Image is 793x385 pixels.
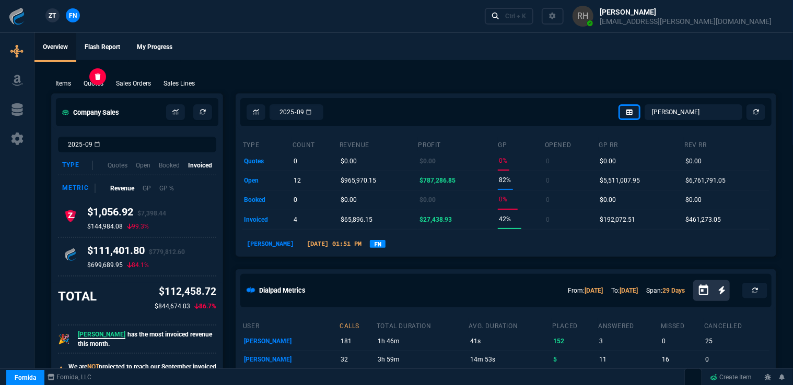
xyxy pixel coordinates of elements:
[662,287,685,294] a: 29 Days
[704,318,769,332] th: cancelled
[611,286,638,295] p: To:
[646,286,685,295] p: Span:
[499,173,511,187] p: 82%
[499,212,511,226] p: 42%
[370,240,386,248] a: FN
[108,161,127,170] p: Quotes
[599,334,659,348] p: 3
[242,190,292,210] td: booked
[662,352,702,367] p: 16
[341,212,372,227] p: $65,896.15
[378,334,467,348] p: 1h 46m
[378,352,467,367] p: 3h 59m
[62,184,96,193] div: Metric
[419,154,436,169] p: $0.00
[129,33,181,62] a: My Progress
[685,212,721,227] p: $461,273.05
[242,239,298,248] p: [PERSON_NAME]
[159,184,174,193] p: GP %
[470,352,550,367] p: 14m 53s
[259,285,306,295] h5: Dialpad Metrics
[600,154,616,169] p: $0.00
[341,154,357,169] p: $0.00
[242,151,292,171] td: quotes
[87,244,185,261] h4: $111,401.80
[341,173,376,188] p: $965,970.15
[294,154,297,169] p: 0
[44,372,95,382] a: msbcCompanyName
[685,173,726,188] p: $6,761,791.05
[69,11,77,20] span: FN
[544,137,599,151] th: opened
[78,330,216,348] p: has the most invoiced revenue this month.
[546,192,550,207] p: 0
[499,192,508,207] p: 0%
[49,11,56,20] span: ZT
[660,318,704,332] th: missed
[137,210,166,217] span: $7,398.44
[598,318,660,332] th: answered
[244,352,337,367] p: [PERSON_NAME]
[339,137,418,151] th: revenue
[143,184,151,193] p: GP
[188,161,212,170] p: Invoiced
[58,332,69,346] p: 🎉
[470,334,550,348] p: 41s
[419,212,452,227] p: $27,438.93
[34,33,76,62] a: Overview
[662,334,702,348] p: 0
[599,137,684,151] th: GP RR
[341,334,375,348] p: 181
[244,334,337,348] p: [PERSON_NAME]
[55,79,71,88] p: Items
[341,192,357,207] p: $0.00
[376,318,469,332] th: total duration
[58,288,97,304] h3: TOTAL
[341,352,375,367] p: 32
[684,137,769,151] th: Rev RR
[242,137,292,151] th: type
[418,137,498,151] th: Profit
[546,154,550,169] p: 0
[164,79,195,88] p: Sales Lines
[498,137,544,151] th: GP
[419,173,456,188] p: $787,286.85
[62,161,93,170] div: Type
[302,239,366,248] p: [DATE] 01:51 PM
[419,192,436,207] p: $0.00
[469,318,552,332] th: avg. duration
[705,334,767,348] p: 25
[294,192,297,207] p: 0
[499,153,508,168] p: 0%
[600,173,640,188] p: $5,511,007.95
[116,79,151,88] p: Sales Orders
[87,261,123,269] p: $699,689.95
[242,210,292,229] td: invoiced
[294,173,301,188] p: 12
[136,161,150,170] p: Open
[546,212,550,227] p: 0
[242,318,339,332] th: user
[84,79,103,88] p: Quotes
[620,287,638,294] a: [DATE]
[600,212,636,227] p: $192,072.51
[685,192,702,207] p: $0.00
[127,222,149,231] p: 99.3%
[554,334,596,348] p: 152
[705,352,767,367] p: 0
[110,184,134,193] p: Revenue
[294,212,297,227] p: 4
[155,284,216,299] p: $112,458.72
[149,248,185,256] span: $779,812.60
[194,302,216,311] p: 86.7%
[585,287,603,294] a: [DATE]
[242,171,292,190] td: open
[127,261,149,269] p: 84.1%
[292,137,339,151] th: count
[505,12,526,20] div: Ctrl + K
[554,352,596,367] p: 5
[68,362,216,381] p: We are projected to reach our September invoiced revenue goal. Click here for inspiration!
[552,318,598,332] th: placed
[706,369,756,385] a: Create Item
[599,352,659,367] p: 11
